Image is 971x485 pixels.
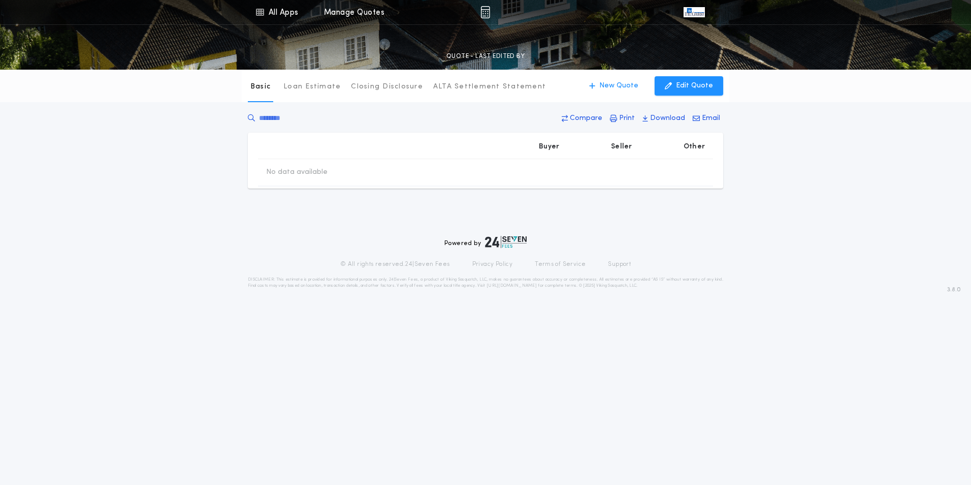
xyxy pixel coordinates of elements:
p: Loan Estimate [283,82,341,92]
p: Download [650,113,685,124]
button: Email [690,109,723,128]
p: Email [702,113,720,124]
p: Edit Quote [676,81,713,91]
p: © All rights reserved. 24|Seven Fees [340,260,450,268]
button: New Quote [579,76,649,96]
td: No data available [258,159,336,186]
p: Basic [250,82,271,92]
p: Print [619,113,635,124]
span: 3.8.0 [947,285,961,294]
img: img [480,6,490,18]
a: Support [608,260,631,268]
button: Compare [559,109,605,128]
p: New Quote [599,81,638,91]
button: Print [607,109,638,128]
button: Download [639,109,688,128]
p: Seller [611,142,632,152]
img: logo [485,236,527,248]
a: Privacy Policy [472,260,513,268]
p: Compare [570,113,602,124]
img: vs-icon [684,7,705,17]
p: Buyer [539,142,559,152]
p: DISCLAIMER: This estimate is provided for informational purposes only. 24|Seven Fees, a product o... [248,277,723,289]
div: Powered by [444,236,527,248]
p: Other [684,142,705,152]
p: QUOTE - LAST EDITED BY [446,51,525,62]
a: [URL][DOMAIN_NAME] [487,284,537,288]
p: Closing Disclosure [351,82,423,92]
a: Terms of Service [535,260,586,268]
button: Edit Quote [655,76,723,96]
p: ALTA Settlement Statement [433,82,546,92]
